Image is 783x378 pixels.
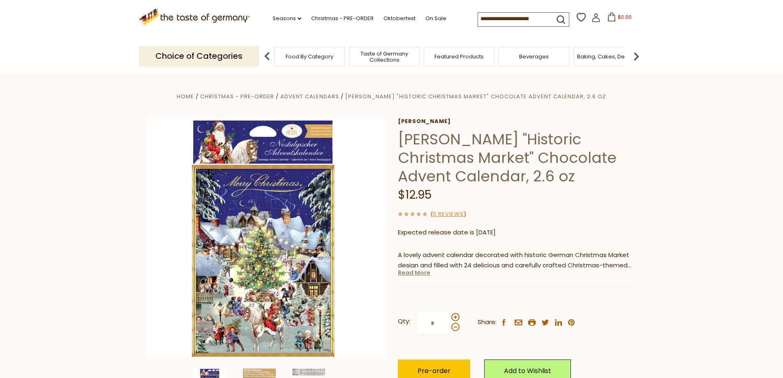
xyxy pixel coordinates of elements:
[398,269,430,277] a: Read More
[425,14,446,23] a: On Sale
[351,51,417,63] a: Taste of Germany Collections
[345,93,606,100] a: [PERSON_NAME] "Historic Christmas Market" Chocolate Advent Calendar, 2.6 oz
[280,93,339,100] a: Advent Calendars
[311,14,374,23] a: Christmas - PRE-ORDER
[398,250,638,271] p: A lovely advent calendar decorated with historic German Christmas Market design and filled with 2...
[478,317,497,327] span: Share:
[416,312,450,334] input: Qty:
[259,48,275,65] img: previous arrow
[200,93,274,100] a: Christmas - PRE-ORDER
[398,130,638,186] h1: [PERSON_NAME] "Historic Christmas Market" Chocolate Advent Calendar, 2.6 oz
[139,46,259,66] p: Choice of Categories
[418,366,450,376] span: Pre-order
[177,93,194,100] a: Home
[628,48,644,65] img: next arrow
[145,118,386,359] img: Heidel "Historic Christmas Market" Chocolate Advent Calendar, 2.6 oz
[618,14,632,21] span: $0.00
[577,53,641,60] a: Baking, Cakes, Desserts
[398,316,410,327] strong: Qty:
[398,187,432,203] span: $12.95
[434,53,484,60] a: Featured Products
[433,210,464,219] a: 0 Reviews
[286,53,333,60] a: Food By Category
[519,53,549,60] a: Beverages
[430,210,466,218] span: ( )
[398,118,638,125] a: [PERSON_NAME]
[273,14,301,23] a: Seasons
[602,12,637,25] button: $0.00
[398,227,638,238] p: Expected release date is [DATE]
[292,369,325,376] img: Heidel "Historic Christmas Market" Chocolate Advent Calendar, 2.6 oz
[383,14,416,23] a: Oktoberfest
